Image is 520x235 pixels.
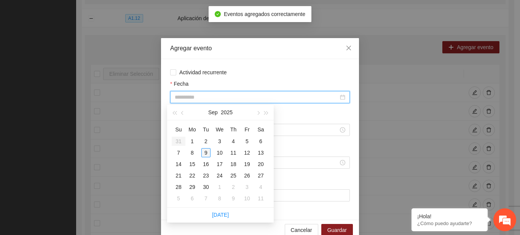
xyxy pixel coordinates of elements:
[213,181,227,193] td: 2025-10-01
[213,170,227,181] td: 2025-09-24
[172,170,185,181] td: 2025-09-21
[199,170,213,181] td: 2025-09-23
[256,171,265,180] div: 27
[227,158,240,170] td: 2025-09-18
[213,158,227,170] td: 2025-09-17
[125,4,143,22] div: Minimizar ventana de chat en vivo
[185,136,199,147] td: 2025-09-01
[227,170,240,181] td: 2025-09-25
[240,181,254,193] td: 2025-10-03
[188,182,197,192] div: 29
[256,148,265,157] div: 13
[254,158,268,170] td: 2025-09-20
[199,181,213,193] td: 2025-09-30
[185,123,199,136] th: Mo
[254,181,268,193] td: 2025-10-04
[188,171,197,180] div: 22
[213,136,227,147] td: 2025-09-03
[242,137,252,146] div: 5
[327,226,347,234] span: Guardar
[172,158,185,170] td: 2025-09-14
[201,171,211,180] div: 23
[201,137,211,146] div: 2
[254,193,268,204] td: 2025-10-11
[227,181,240,193] td: 2025-10-02
[240,158,254,170] td: 2025-09-19
[227,136,240,147] td: 2025-09-04
[229,137,238,146] div: 4
[170,44,350,53] div: Agregar evento
[229,160,238,169] div: 18
[346,45,352,51] span: close
[174,182,183,192] div: 28
[213,123,227,136] th: We
[242,148,252,157] div: 12
[417,221,482,226] p: ¿Cómo puedo ayudarte?
[256,137,265,146] div: 6
[4,155,145,182] textarea: Escriba su mensaje y pulse “Intro”
[215,160,224,169] div: 17
[170,80,188,88] label: Fecha
[215,11,221,17] span: check-circle
[188,148,197,157] div: 8
[221,105,233,120] button: 2025
[240,170,254,181] td: 2025-09-26
[176,68,230,77] span: Actividad recurrente
[175,93,338,101] input: Fecha
[185,170,199,181] td: 2025-09-22
[242,171,252,180] div: 26
[199,158,213,170] td: 2025-09-16
[213,147,227,158] td: 2025-09-10
[201,160,211,169] div: 16
[240,147,254,158] td: 2025-09-12
[188,137,197,146] div: 1
[212,212,229,218] a: [DATE]
[291,226,312,234] span: Cancelar
[215,182,224,192] div: 1
[227,147,240,158] td: 2025-09-11
[201,182,211,192] div: 30
[240,123,254,136] th: Fr
[199,193,213,204] td: 2025-10-07
[215,137,224,146] div: 3
[215,148,224,157] div: 10
[188,194,197,203] div: 6
[172,123,185,136] th: Su
[417,213,482,219] div: ¡Hola!
[185,181,199,193] td: 2025-09-29
[242,160,252,169] div: 19
[208,105,218,120] button: Sep
[242,182,252,192] div: 3
[240,193,254,204] td: 2025-10-10
[254,136,268,147] td: 2025-09-06
[174,194,183,203] div: 5
[201,148,211,157] div: 9
[172,193,185,204] td: 2025-10-05
[174,148,183,157] div: 7
[224,11,305,17] span: Eventos agregados correctamente
[229,182,238,192] div: 2
[185,193,199,204] td: 2025-10-06
[213,193,227,204] td: 2025-10-08
[201,194,211,203] div: 7
[40,39,128,49] div: Chatee con nosotros ahora
[242,194,252,203] div: 10
[172,181,185,193] td: 2025-09-28
[227,193,240,204] td: 2025-10-09
[188,160,197,169] div: 15
[174,160,183,169] div: 14
[215,171,224,180] div: 24
[185,147,199,158] td: 2025-09-08
[338,38,359,59] button: Close
[229,148,238,157] div: 11
[254,123,268,136] th: Sa
[227,123,240,136] th: Th
[199,136,213,147] td: 2025-09-02
[185,158,199,170] td: 2025-09-15
[256,160,265,169] div: 20
[229,194,238,203] div: 9
[256,194,265,203] div: 11
[172,147,185,158] td: 2025-09-07
[199,123,213,136] th: Tu
[254,147,268,158] td: 2025-09-13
